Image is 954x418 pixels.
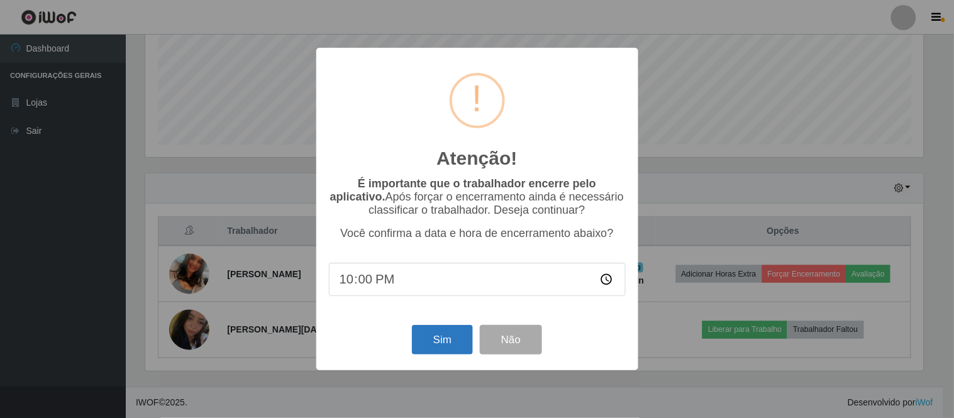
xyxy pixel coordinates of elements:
[480,325,542,355] button: Não
[330,177,596,203] b: É importante que o trabalhador encerre pelo aplicativo.
[329,177,626,217] p: Após forçar o encerramento ainda é necessário classificar o trabalhador. Deseja continuar?
[412,325,473,355] button: Sim
[329,227,626,240] p: Você confirma a data e hora de encerramento abaixo?
[436,147,517,170] h2: Atenção!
